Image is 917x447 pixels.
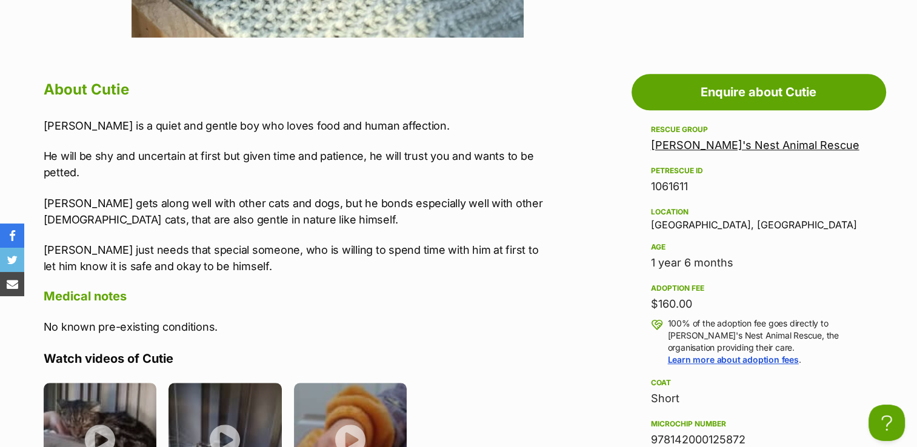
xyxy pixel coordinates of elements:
div: $160.00 [651,296,867,313]
h4: Medical notes [44,288,544,304]
div: Short [651,390,867,407]
div: Age [651,242,867,252]
div: PetRescue ID [651,166,867,176]
div: 1061611 [651,178,867,195]
div: [GEOGRAPHIC_DATA], [GEOGRAPHIC_DATA] [651,205,867,230]
p: 100% of the adoption fee goes directly to [PERSON_NAME]'s Nest Animal Rescue, the organisation pr... [668,317,867,366]
div: Adoption fee [651,283,867,293]
p: No known pre-existing conditions. [44,319,544,335]
div: 1 year 6 months [651,254,867,271]
p: [PERSON_NAME] just needs that special someone, who is willing to spend time with him at first to ... [44,242,544,274]
p: [PERSON_NAME] gets along well with other cats and dogs, but he bonds especially well with other [... [44,195,544,228]
h4: Watch videos of Cutie [44,351,544,366]
a: Learn more about adoption fees [668,354,799,365]
div: Microchip number [651,419,867,429]
div: Rescue group [651,125,867,134]
p: He will be shy and uncertain at first but given time and patience, he will trust you and wants to... [44,148,544,180]
div: Coat [651,378,867,388]
iframe: Help Scout Beacon - Open [869,405,905,441]
a: Enquire about Cutie [632,74,886,110]
h2: About Cutie [44,76,544,103]
a: [PERSON_NAME]'s Nest Animal Rescue [651,139,859,151]
div: Location [651,207,867,217]
p: [PERSON_NAME] is a quiet and gentle boy who loves food and human affection. [44,118,544,134]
